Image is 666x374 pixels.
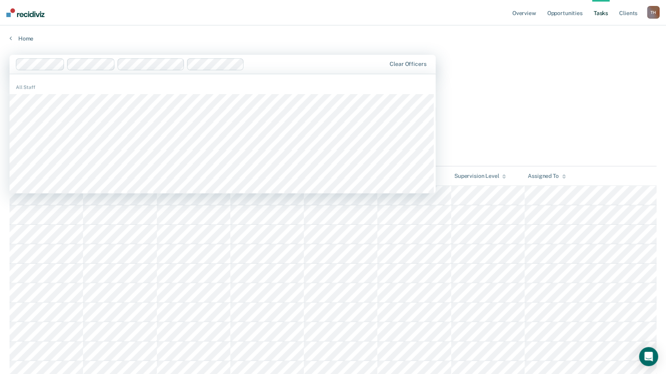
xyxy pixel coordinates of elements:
button: TH [647,6,660,19]
div: Open Intercom Messenger [639,347,658,366]
div: Clear officers [390,61,426,67]
a: Home [10,35,656,42]
div: T H [647,6,660,19]
div: Assigned To [528,173,566,179]
div: Supervision Level [454,173,506,179]
div: All Staff [10,84,436,91]
img: Recidiviz [6,8,44,17]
